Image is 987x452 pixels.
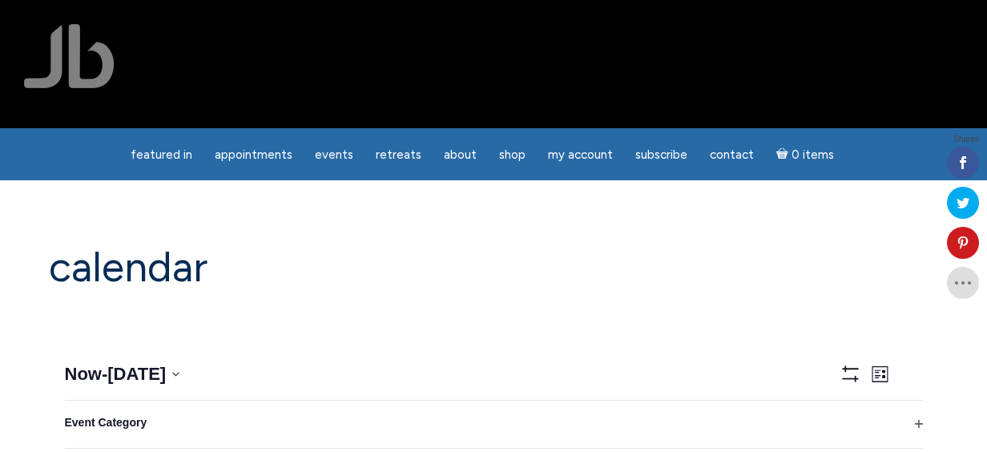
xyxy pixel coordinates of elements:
span: - [102,361,107,387]
a: Cart0 items [767,138,844,171]
h1: Calendar [49,244,938,290]
a: Appointments [205,139,302,171]
span: Now [65,364,102,384]
a: About [434,139,486,171]
i: Cart [776,147,792,162]
a: Contact [700,139,763,171]
button: Event Category [65,401,923,448]
img: Jamie Butler. The Everyday Medium [24,24,115,88]
span: Appointments [215,147,292,162]
span: Shop [499,147,526,162]
span: [DATE] [107,364,166,384]
span: Retreats [376,147,421,162]
a: Subscribe [626,139,697,171]
a: Retreats [366,139,431,171]
span: My Account [548,147,613,162]
span: Contact [710,147,754,162]
button: Now - [DATE] [65,361,180,387]
span: Shares [953,135,979,143]
span: About [444,147,477,162]
span: Subscribe [635,147,687,162]
span: 0 items [792,149,834,161]
a: Events [305,139,363,171]
a: featured in [121,139,202,171]
span: Event Category [65,416,147,429]
a: My Account [538,139,622,171]
span: Events [315,147,353,162]
a: Shop [489,139,535,171]
span: featured in [131,147,192,162]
